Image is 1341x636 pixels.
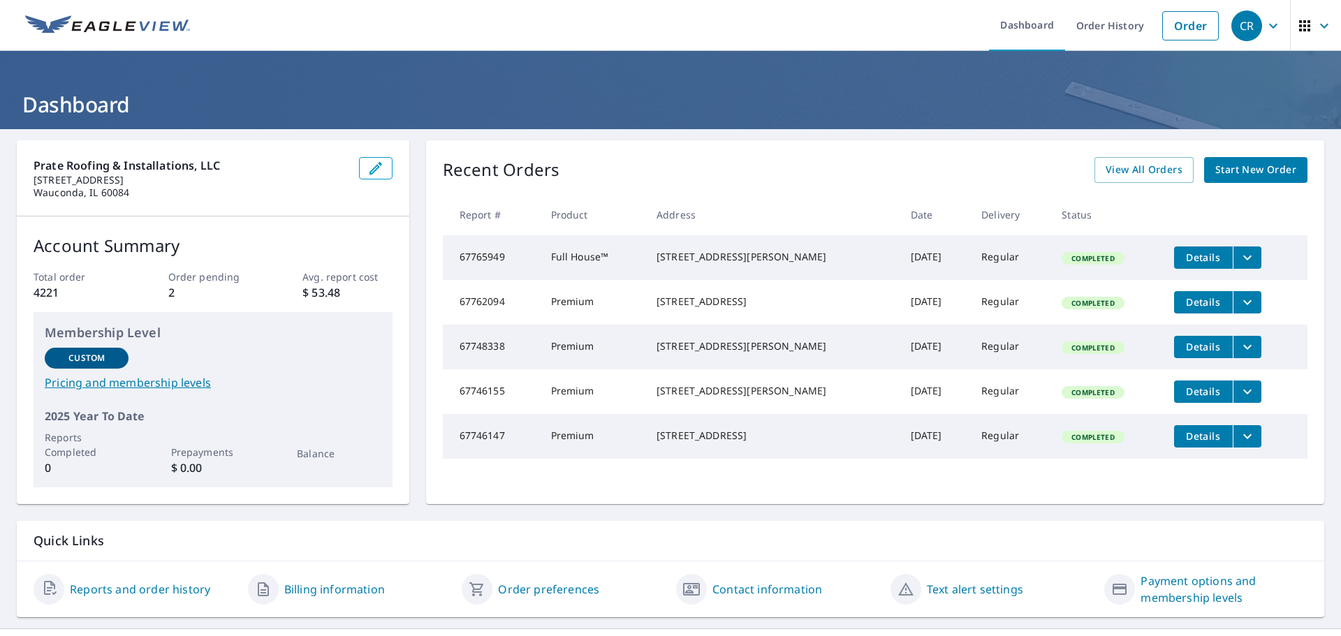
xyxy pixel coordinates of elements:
div: [STREET_ADDRESS][PERSON_NAME] [657,339,888,353]
td: [DATE] [900,369,971,414]
p: $ 0.00 [171,459,255,476]
span: Details [1182,429,1224,443]
span: Completed [1063,432,1122,442]
a: Order preferences [498,581,599,598]
p: 4221 [34,284,123,301]
div: [STREET_ADDRESS][PERSON_NAME] [657,250,888,264]
td: Regular [970,414,1050,459]
button: filesDropdownBtn-67746147 [1233,425,1261,448]
button: filesDropdownBtn-67748338 [1233,336,1261,358]
button: filesDropdownBtn-67765949 [1233,246,1261,269]
td: 67765949 [443,235,540,280]
th: Product [540,194,645,235]
td: Premium [540,325,645,369]
a: Payment options and membership levels [1141,572,1307,606]
div: [STREET_ADDRESS][PERSON_NAME] [657,384,888,398]
th: Status [1050,194,1162,235]
h1: Dashboard [17,90,1324,119]
button: detailsBtn-67765949 [1174,246,1233,269]
a: Order [1162,11,1219,40]
td: Premium [540,414,645,459]
p: Total order [34,269,123,284]
th: Address [645,194,900,235]
td: [DATE] [900,235,971,280]
td: 67748338 [443,325,540,369]
td: 67746155 [443,369,540,414]
p: Quick Links [34,532,1307,549]
a: Billing information [284,581,385,598]
button: detailsBtn-67762094 [1174,291,1233,313]
span: Completed [1063,387,1122,397]
a: Pricing and membership levels [45,374,381,391]
p: Account Summary [34,233,393,258]
span: Completed [1063,298,1122,308]
img: EV Logo [25,15,190,36]
th: Delivery [970,194,1050,235]
a: Contact information [712,581,822,598]
span: Start New Order [1215,161,1296,179]
p: Order pending [168,269,258,284]
p: Avg. report cost [302,269,392,284]
span: Completed [1063,253,1122,263]
span: Details [1182,340,1224,353]
td: 67746147 [443,414,540,459]
div: CR [1231,10,1262,41]
button: detailsBtn-67746155 [1174,380,1233,403]
p: Custom [68,352,105,364]
td: Regular [970,369,1050,414]
p: Recent Orders [443,157,560,183]
button: detailsBtn-67746147 [1174,425,1233,448]
td: Full House™ [540,235,645,280]
a: Text alert settings [927,581,1023,598]
p: Wauconda, IL 60084 [34,186,348,199]
th: Report # [443,194,540,235]
p: Prate Roofing & Installations, LLC [34,157,348,174]
td: [DATE] [900,414,971,459]
p: 0 [45,459,129,476]
p: Prepayments [171,445,255,459]
div: [STREET_ADDRESS] [657,295,888,309]
p: [STREET_ADDRESS] [34,174,348,186]
span: Completed [1063,343,1122,353]
p: Balance [297,446,381,461]
span: Details [1182,295,1224,309]
a: Start New Order [1204,157,1307,183]
button: detailsBtn-67748338 [1174,336,1233,358]
p: 2 [168,284,258,301]
a: Reports and order history [70,581,210,598]
p: Membership Level [45,323,381,342]
span: Details [1182,251,1224,264]
button: filesDropdownBtn-67746155 [1233,380,1261,403]
td: [DATE] [900,280,971,325]
td: [DATE] [900,325,971,369]
td: Regular [970,235,1050,280]
td: Premium [540,280,645,325]
span: View All Orders [1106,161,1182,179]
td: 67762094 [443,280,540,325]
div: [STREET_ADDRESS] [657,429,888,443]
td: Regular [970,325,1050,369]
span: Details [1182,385,1224,398]
td: Premium [540,369,645,414]
th: Date [900,194,971,235]
button: filesDropdownBtn-67762094 [1233,291,1261,313]
a: View All Orders [1094,157,1194,183]
p: 2025 Year To Date [45,408,381,424]
p: Reports Completed [45,430,129,459]
td: Regular [970,280,1050,325]
p: $ 53.48 [302,284,392,301]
